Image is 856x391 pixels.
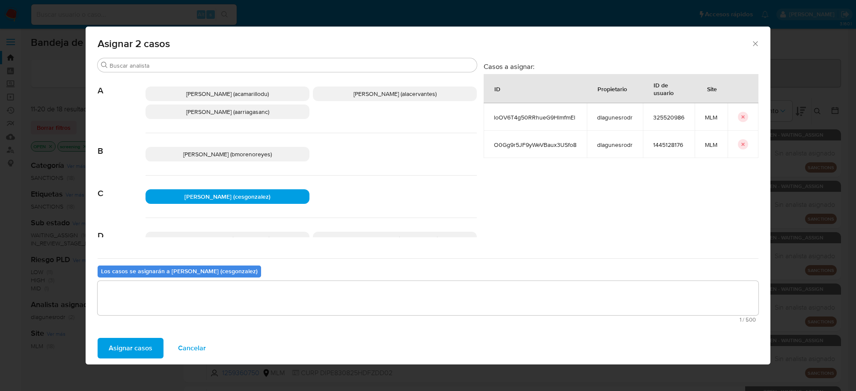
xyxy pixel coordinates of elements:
[705,141,717,149] span: MLM
[98,39,751,49] span: Asignar 2 casos
[354,90,437,98] span: [PERSON_NAME] (alacervantes)
[738,112,748,122] button: icon-button
[597,113,633,121] span: dlagunesrodr
[146,189,309,204] div: [PERSON_NAME] (cesgonzalez)
[178,339,206,358] span: Cancelar
[110,62,473,69] input: Buscar analista
[86,27,770,364] div: assign-modal
[653,141,684,149] span: 1445128176
[484,62,758,71] h3: Casos a asignar:
[494,113,577,121] span: loOV6T4g50RRhueG9HlmfmEl
[98,338,163,358] button: Asignar casos
[705,113,717,121] span: MLM
[146,147,309,161] div: [PERSON_NAME] (bmorenoreyes)
[98,73,146,96] span: A
[313,232,477,246] div: [PERSON_NAME] (dgardunorosa)
[186,90,269,98] span: [PERSON_NAME] (acamarillodu)
[186,107,269,116] span: [PERSON_NAME] (aarriagasanc)
[494,141,577,149] span: O0Gg9r5JF9yWeVBaux3USfo8
[313,87,477,101] div: [PERSON_NAME] (alacervantes)
[185,235,270,243] span: [PERSON_NAME] (dlagunesrodr)
[100,317,756,322] span: Máximo 500 caracteres
[98,176,146,199] span: C
[184,192,270,201] span: [PERSON_NAME] (cesgonzalez)
[101,267,258,275] b: Los casos se asignarán a [PERSON_NAME] (cesgonzalez)
[738,139,748,149] button: icon-button
[101,62,108,69] button: Buscar
[643,75,694,103] div: ID de usuario
[146,104,309,119] div: [PERSON_NAME] (aarriagasanc)
[98,133,146,156] span: B
[751,39,759,47] button: Cerrar ventana
[587,78,637,99] div: Propietario
[98,218,146,241] span: D
[351,235,438,243] span: [PERSON_NAME] (dgardunorosa)
[653,113,684,121] span: 325520986
[697,78,727,99] div: Site
[597,141,633,149] span: dlagunesrodr
[146,87,309,101] div: [PERSON_NAME] (acamarillodu)
[183,150,272,158] span: [PERSON_NAME] (bmorenoreyes)
[167,338,217,358] button: Cancelar
[109,339,152,358] span: Asignar casos
[484,78,511,99] div: ID
[146,232,309,246] div: [PERSON_NAME] (dlagunesrodr)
